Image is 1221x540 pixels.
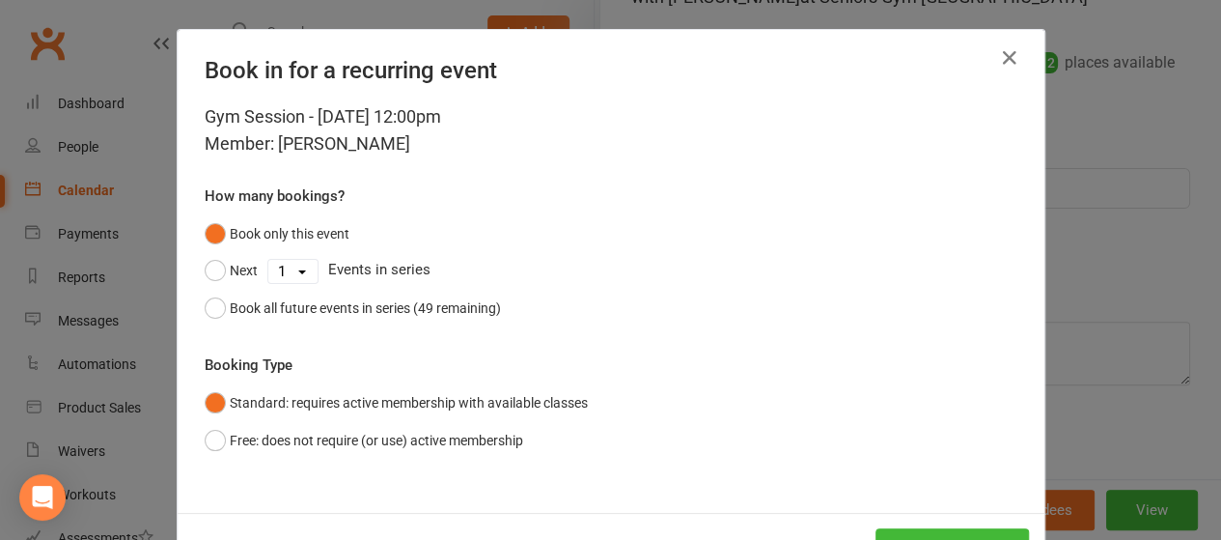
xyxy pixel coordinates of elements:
div: Gym Session - [DATE] 12:00pm Member: [PERSON_NAME] [205,103,1017,157]
label: How many bookings? [205,185,345,208]
div: Events in series [205,252,1017,289]
button: Free: does not require (or use) active membership [205,422,523,459]
button: Close [994,43,1025,73]
div: Book all future events in series (49 remaining) [230,298,501,319]
label: Booking Type [205,354,292,377]
div: Open Intercom Messenger [19,474,66,521]
button: Standard: requires active membership with available classes [205,384,588,421]
button: Book all future events in series (49 remaining) [205,290,501,327]
button: Next [205,252,258,289]
button: Book only this event [205,215,349,252]
h4: Book in for a recurring event [205,57,1017,84]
